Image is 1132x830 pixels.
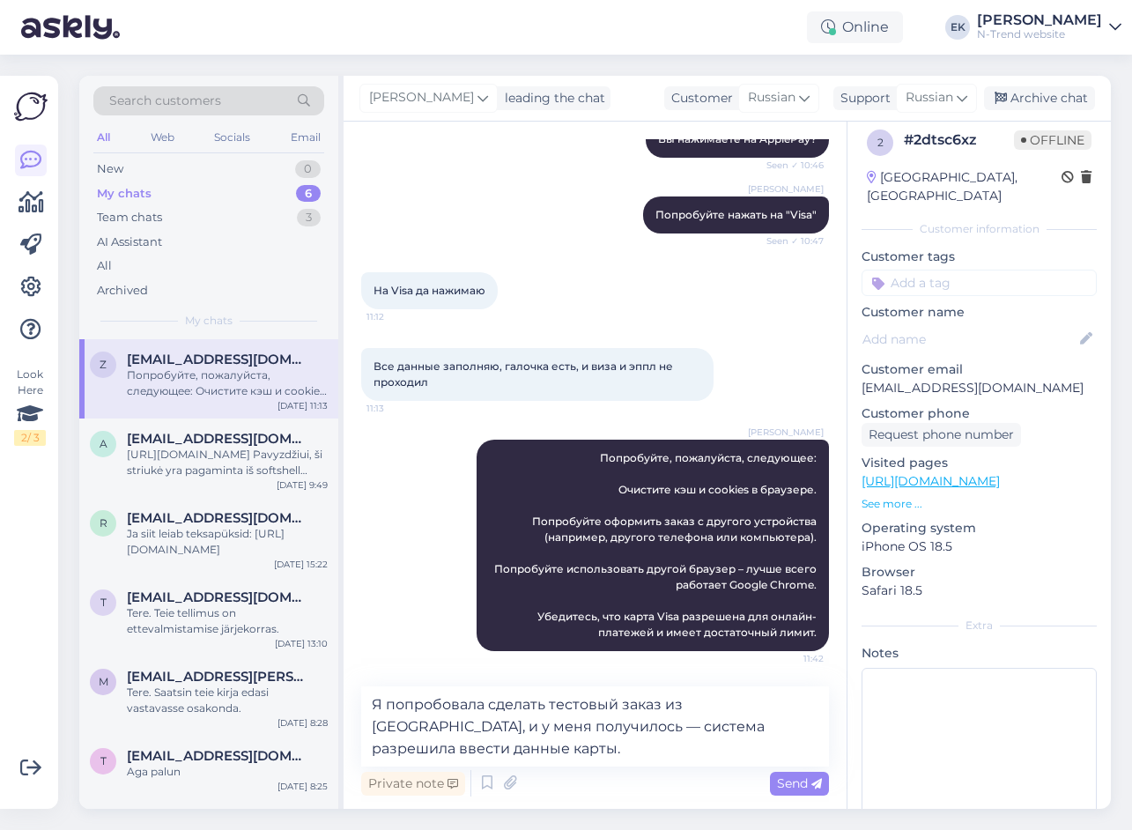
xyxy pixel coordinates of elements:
span: Все данные заполняю, галочка есть, и виза и эппл не проходил [374,359,676,389]
div: [DATE] 8:28 [277,716,328,730]
a: [URL][DOMAIN_NAME] [862,473,1000,489]
textarea: Я попробовала сделать тестовый заказ из [GEOGRAPHIC_DATA], и у меня получилось — система разрешил... [361,686,829,767]
div: All [97,257,112,275]
span: a [100,437,107,450]
a: [PERSON_NAME]N-Trend website [977,13,1121,41]
div: Look Here [14,367,46,446]
span: 11:12 [366,310,433,323]
div: [PERSON_NAME] [977,13,1102,27]
div: [DATE] 15:22 [274,558,328,571]
div: Web [147,126,178,149]
span: Seen ✓ 10:47 [758,234,824,248]
input: Add a tag [862,270,1097,296]
div: Private note [361,772,465,796]
img: Askly Logo [14,90,48,123]
span: Попробуйте, пожалуйста, следующее: Очистите кэш и cookies в браузере. Попробуйте оформить заказ с... [494,451,819,639]
p: iPhone OS 18.5 [862,537,1097,556]
div: Archive chat [984,86,1095,110]
span: Russian [906,88,953,107]
div: Request phone number [862,423,1021,447]
input: Add name [862,330,1077,349]
p: Customer name [862,303,1097,322]
span: z [100,358,107,371]
div: Tere. Teie tellimus on ettevalmistamise järjekorras. [127,605,328,637]
span: [PERSON_NAME] [748,426,824,439]
span: Malm.kristine@gmail.com [127,669,310,685]
div: [DATE] 9:49 [277,478,328,492]
div: Aga palun [127,764,328,780]
div: All [93,126,114,149]
div: [DATE] 8:25 [277,780,328,793]
div: Email [287,126,324,149]
span: rosannahlm@mail.ee [127,510,310,526]
div: [URL][DOMAIN_NAME] Pavyzdžiui, ši striukė yra pagaminta iš softshell medžiagos, turi 8000 mm vand... [127,447,328,478]
span: 2 [877,136,884,149]
div: leading the chat [498,89,605,107]
span: Попробуйте нажать на "Visa" [655,208,817,221]
div: # 2dtsc6xz [904,130,1014,151]
span: Send [777,775,822,791]
span: 11:42 [758,652,824,665]
span: Вы нажимаете на ApplePay? [658,132,817,145]
span: 11:13 [366,402,433,415]
span: Search customers [109,92,221,110]
span: taaviparve@hot.ee [127,589,310,605]
div: Socials [211,126,254,149]
div: [GEOGRAPHIC_DATA], [GEOGRAPHIC_DATA] [867,168,1062,205]
span: [PERSON_NAME] [748,182,824,196]
div: EK [945,15,970,40]
span: На Visa да нажимаю [374,284,485,297]
div: Support [833,89,891,107]
div: 0 [295,160,321,178]
p: Operating system [862,519,1097,537]
div: Tere. Saatsin teie kirja edasi vastavasse osakonda. [127,685,328,716]
div: Archived [97,282,148,300]
div: Ja siit leiab teksapüksid: [URL][DOMAIN_NAME] [127,526,328,558]
span: turpeinensami0@gmail.com [127,748,310,764]
p: Browser [862,563,1097,582]
p: Safari 18.5 [862,582,1097,600]
span: Seen ✓ 10:46 [758,159,824,172]
p: Customer email [862,360,1097,379]
span: zh.bakhtybayeva@gmail.com [127,352,310,367]
div: 3 [297,209,321,226]
div: Online [807,11,903,43]
span: t [100,754,107,767]
div: Team chats [97,209,162,226]
div: 6 [296,185,321,203]
div: My chats [97,185,152,203]
p: Notes [862,644,1097,663]
span: t [100,596,107,609]
div: Extra [862,618,1097,634]
p: Customer tags [862,248,1097,266]
p: See more ... [862,496,1097,512]
p: Visited pages [862,454,1097,472]
span: M [99,675,108,688]
div: Customer [664,89,733,107]
div: AI Assistant [97,233,162,251]
div: 2 / 3 [14,430,46,446]
div: [DATE] 13:10 [275,637,328,650]
span: Offline [1014,130,1091,150]
div: New [97,160,123,178]
span: aiste.pagiryte@gmail.com [127,431,310,447]
span: r [100,516,107,530]
span: Russian [748,88,795,107]
div: Customer information [862,221,1097,237]
span: My chats [185,313,233,329]
div: Попробуйте, пожалуйста, следующее: Очистите кэш и cookies в браузере. Попробуйте оформить заказ с... [127,367,328,399]
p: Customer phone [862,404,1097,423]
div: N-Trend website [977,27,1102,41]
p: [EMAIL_ADDRESS][DOMAIN_NAME] [862,379,1097,397]
span: [PERSON_NAME] [369,88,474,107]
div: [DATE] 11:13 [277,399,328,412]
